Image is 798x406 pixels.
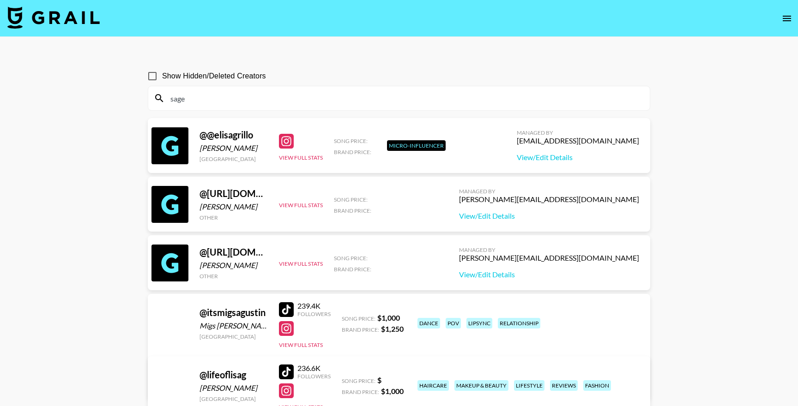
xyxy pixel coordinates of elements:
button: View Full Stats [279,154,323,161]
div: haircare [417,380,449,391]
div: fashion [583,380,611,391]
button: View Full Stats [279,341,323,348]
div: [PERSON_NAME][EMAIL_ADDRESS][DOMAIN_NAME] [459,253,639,263]
div: Other [199,214,268,221]
strong: $ 1,250 [381,324,404,333]
span: Brand Price: [342,388,379,395]
div: Other [199,273,268,280]
span: Brand Price: [342,326,379,333]
div: dance [417,318,440,328]
div: @ [URL][DOMAIN_NAME] [199,188,268,199]
div: @ itsmigsagustin [199,307,268,318]
a: View/Edit Details [459,211,639,221]
span: Show Hidden/Deleted Creators [162,71,266,82]
div: [PERSON_NAME] [199,383,268,393]
div: pov [446,318,461,328]
input: Search by User Name [165,91,644,106]
div: Micro-Influencer [387,140,446,151]
div: relationship [498,318,540,328]
div: [EMAIL_ADDRESS][DOMAIN_NAME] [517,136,639,145]
div: Managed By [459,188,639,195]
button: open drawer [778,9,796,28]
button: View Full Stats [279,260,323,267]
span: Brand Price: [334,266,371,273]
div: reviews [550,380,578,391]
div: Managed By [459,246,639,253]
div: [PERSON_NAME][EMAIL_ADDRESS][DOMAIN_NAME] [459,195,639,204]
div: @ [URL][DOMAIN_NAME] [199,246,268,258]
div: lipsync [466,318,492,328]
div: makeup & beauty [454,380,508,391]
img: Grail Talent [7,6,100,29]
button: View Full Stats [279,202,323,209]
a: View/Edit Details [517,153,639,162]
strong: $ [377,376,381,384]
span: Brand Price: [334,149,371,155]
span: Brand Price: [334,207,371,214]
div: Migs [PERSON_NAME] [199,321,268,330]
div: [GEOGRAPHIC_DATA] [199,155,268,162]
div: [GEOGRAPHIC_DATA] [199,333,268,340]
div: [PERSON_NAME] [199,261,268,270]
span: Song Price: [334,255,368,262]
div: [GEOGRAPHIC_DATA] [199,395,268,402]
span: Song Price: [334,196,368,203]
div: 236.6K [297,364,331,373]
div: [PERSON_NAME] [199,143,268,153]
strong: $ 1,000 [377,313,400,322]
div: 239.4K [297,301,331,310]
span: Song Price: [342,377,375,384]
div: Managed By [517,129,639,136]
div: Followers [297,373,331,380]
a: View/Edit Details [459,270,639,279]
div: [PERSON_NAME] [199,202,268,211]
div: @ @elisagrillo [199,129,268,141]
strong: $ 1,000 [381,387,404,395]
div: lifestyle [514,380,544,391]
div: Followers [297,310,331,317]
span: Song Price: [342,315,375,322]
span: Song Price: [334,137,368,144]
div: @ lifeoflisag [199,369,268,381]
